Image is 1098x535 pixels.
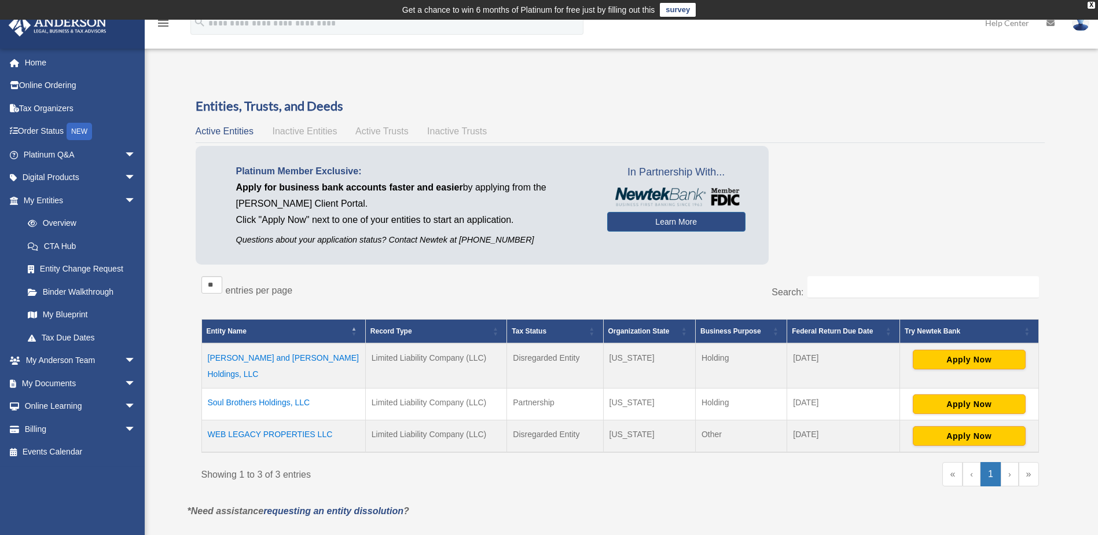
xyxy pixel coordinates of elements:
[8,97,153,120] a: Tax Organizers
[365,343,506,389] td: Limited Liability Company (LLC)
[695,420,787,452] td: Other
[787,420,900,452] td: [DATE]
[207,327,247,335] span: Entity Name
[603,343,695,389] td: [US_STATE]
[124,349,148,373] span: arrow_drop_down
[695,319,787,343] th: Business Purpose: Activate to sort
[156,16,170,30] i: menu
[8,143,153,166] a: Platinum Q&Aarrow_drop_down
[5,14,110,36] img: Anderson Advisors Platinum Portal
[236,182,463,192] span: Apply for business bank accounts faster and easier
[8,120,153,144] a: Order StatusNEW
[16,326,148,349] a: Tax Due Dates
[1019,462,1039,486] a: Last
[8,441,153,464] a: Events Calendar
[370,327,412,335] span: Record Type
[124,395,148,419] span: arrow_drop_down
[124,143,148,167] span: arrow_drop_down
[427,126,487,136] span: Inactive Trusts
[695,343,787,389] td: Holding
[787,388,900,420] td: [DATE]
[613,188,740,206] img: NewtekBankLogoSM.png
[507,343,603,389] td: Disregarded Entity
[236,163,590,179] p: Platinum Member Exclusive:
[942,462,963,486] a: First
[201,462,612,483] div: Showing 1 to 3 of 3 entries
[272,126,337,136] span: Inactive Entities
[660,3,696,17] a: survey
[402,3,655,17] div: Get a chance to win 6 months of Platinum for free just by filling out this
[16,234,148,258] a: CTA Hub
[507,388,603,420] td: Partnership
[201,388,365,420] td: Soul Brothers Holdings, LLC
[507,420,603,452] td: Disregarded Entity
[201,420,365,452] td: WEB LEGACY PROPERTIES LLC
[913,394,1026,414] button: Apply Now
[787,319,900,343] th: Federal Return Due Date: Activate to sort
[607,212,746,232] a: Learn More
[16,280,148,303] a: Binder Walkthrough
[8,349,153,372] a: My Anderson Teamarrow_drop_down
[365,319,506,343] th: Record Type: Activate to sort
[1088,2,1095,9] div: close
[188,506,409,516] em: *Need assistance ?
[905,324,1020,338] div: Try Newtek Bank
[1001,462,1019,486] a: Next
[16,258,148,281] a: Entity Change Request
[365,420,506,452] td: Limited Liability Company (LLC)
[603,319,695,343] th: Organization State: Activate to sort
[603,388,695,420] td: [US_STATE]
[355,126,409,136] span: Active Trusts
[900,319,1038,343] th: Try Newtek Bank : Activate to sort
[608,327,670,335] span: Organization State
[8,395,153,418] a: Online Learningarrow_drop_down
[67,123,92,140] div: NEW
[124,166,148,190] span: arrow_drop_down
[507,319,603,343] th: Tax Status: Activate to sort
[1072,14,1089,31] img: User Pic
[981,462,1001,486] a: 1
[8,372,153,395] a: My Documentsarrow_drop_down
[8,74,153,97] a: Online Ordering
[236,212,590,228] p: Click "Apply Now" next to one of your entities to start an application.
[603,420,695,452] td: [US_STATE]
[193,16,206,28] i: search
[196,97,1045,115] h3: Entities, Trusts, and Deeds
[8,189,148,212] a: My Entitiesarrow_drop_down
[772,287,803,297] label: Search:
[963,462,981,486] a: Previous
[792,327,873,335] span: Federal Return Due Date
[8,166,153,189] a: Digital Productsarrow_drop_down
[16,303,148,327] a: My Blueprint
[124,372,148,395] span: arrow_drop_down
[201,319,365,343] th: Entity Name: Activate to invert sorting
[8,417,153,441] a: Billingarrow_drop_down
[700,327,761,335] span: Business Purpose
[787,343,900,389] td: [DATE]
[263,506,403,516] a: requesting an entity dissolution
[124,189,148,212] span: arrow_drop_down
[607,163,746,182] span: In Partnership With...
[913,426,1026,446] button: Apply Now
[8,51,153,74] a: Home
[236,233,590,247] p: Questions about your application status? Contact Newtek at [PHONE_NUMBER]
[695,388,787,420] td: Holding
[201,343,365,389] td: [PERSON_NAME] and [PERSON_NAME] Holdings, LLC
[196,126,254,136] span: Active Entities
[236,179,590,212] p: by applying from the [PERSON_NAME] Client Portal.
[16,212,142,235] a: Overview
[226,285,293,295] label: entries per page
[913,350,1026,369] button: Apply Now
[124,417,148,441] span: arrow_drop_down
[156,20,170,30] a: menu
[365,388,506,420] td: Limited Liability Company (LLC)
[512,327,546,335] span: Tax Status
